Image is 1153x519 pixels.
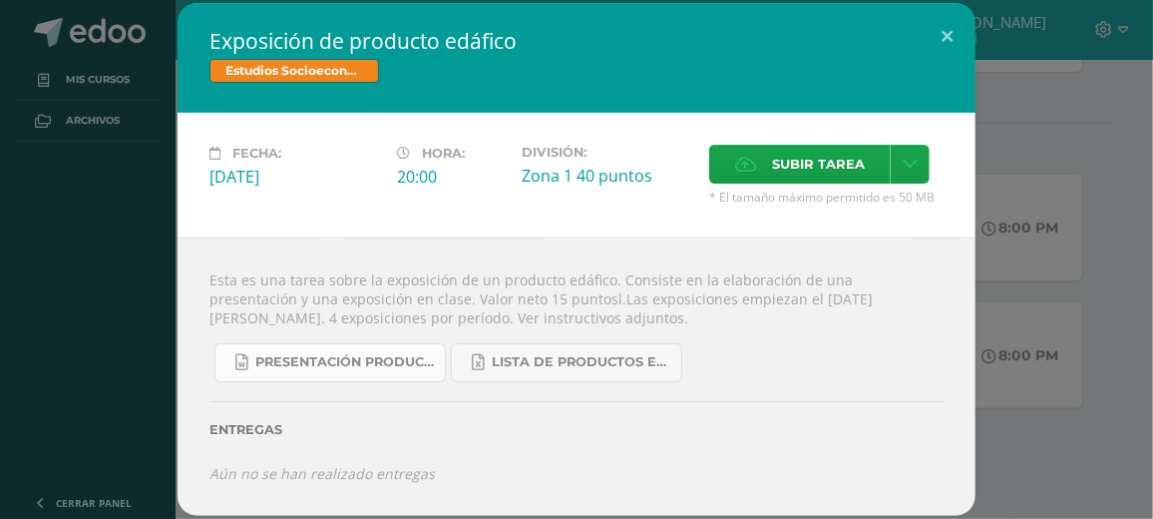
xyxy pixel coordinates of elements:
label: Entregas [209,422,944,437]
div: 20:00 [397,166,506,188]
label: División: [522,145,693,160]
a: Presentación producto edáfico zona 14 2025.docx [214,343,446,382]
span: Subir tarea [772,146,865,183]
span: * El tamaño máximo permitido es 50 MB [709,189,944,206]
span: Fecha: [232,146,281,161]
a: LISTA DE PRODUCTOS EDÁFICOS PARA EXPOSCIÓN Z. 14.xlsx [451,343,682,382]
i: Aún no se han realizado entregas [209,464,435,483]
span: Presentación producto edáfico zona 14 2025.docx [255,354,435,370]
div: [DATE] [209,166,381,188]
span: Hora: [422,146,465,161]
div: Esta es una tarea sobre la exposición de un producto edáfico. Consiste en la elaboración de una p... [178,238,975,516]
div: Zona 1 40 puntos [522,165,693,187]
span: Estudios Socioeconómicos [PERSON_NAME] V [209,59,379,83]
h2: Exposición de producto edáfico [209,27,944,55]
button: Close (Esc) [919,3,975,71]
span: LISTA DE PRODUCTOS EDÁFICOS PARA EXPOSCIÓN Z. 14.xlsx [492,354,671,370]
